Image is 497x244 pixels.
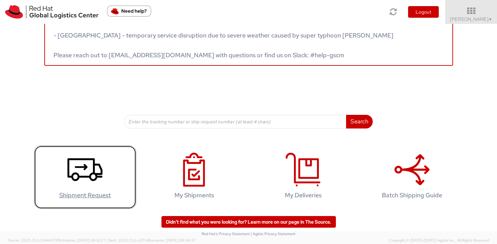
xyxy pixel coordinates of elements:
span: master, [DATE] 08:04:37 [153,238,196,243]
a: Service disruptions - [GEOGRAPHIC_DATA] - temporary service disruption due to severe weather caus... [44,11,453,66]
span: Copyright © [DATE]-[DATE] Agistix Inc., All Rights Reserved [389,238,489,243]
a: Shipment Request [34,146,136,209]
span: master, [DATE] 08:10:27 [64,238,106,243]
span: ▼ [488,17,493,22]
a: Batch Shipping Guide [361,146,463,209]
h4: Shipment Request [41,192,129,199]
h4: My Deliveries [259,192,347,199]
span: Client: 2025.21.0-c073d8a [107,238,196,243]
button: Logout [408,6,439,18]
h4: Batch Shipping Guide [368,192,456,199]
button: Need help? [107,5,151,17]
a: Red Hat's Privacy Statement [202,231,250,236]
a: | Agistix Privacy Statement [251,231,295,236]
span: [PERSON_NAME] [450,16,493,22]
input: Enter the tracking number or ship request number (at least 4 chars) [124,115,347,128]
a: Didn't find what you were looking for? Learn more on our page in The Source. [161,216,336,228]
h5: Service disruptions [53,16,444,24]
img: rh-logistics-00dfa346123c4ec078e1.svg [5,5,98,19]
a: My Deliveries [252,146,354,209]
span: Server: 2025.21.0-3046479f1b3 [8,238,106,243]
button: Search [346,115,373,128]
span: - [GEOGRAPHIC_DATA] - temporary service disruption due to severe weather caused by super typhoon ... [53,31,393,59]
a: My Shipments [143,146,245,209]
h4: My Shipments [150,192,238,199]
